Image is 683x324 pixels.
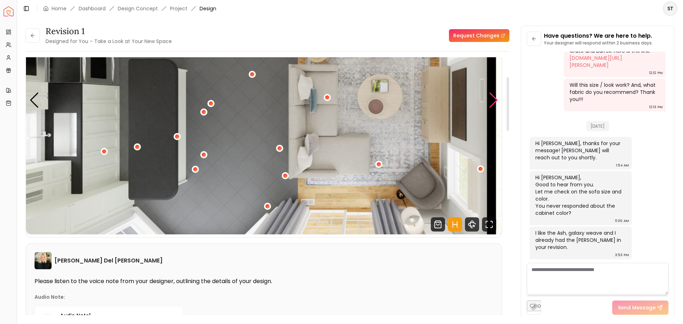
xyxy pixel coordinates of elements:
li: Design Concept [118,5,158,12]
svg: Shop Products from this design [431,217,445,232]
p: Your designer will respond within 2 business days. [544,40,653,46]
a: Project [170,5,187,12]
nav: breadcrumb [43,5,216,12]
div: 12:12 PM [649,69,663,76]
img: Tina Martin Del Campo [35,252,52,269]
div: 11:36 AM [615,217,629,224]
p: Please listen to the voice note from your designer, outlining the details of your design. [35,278,493,285]
a: Request Changes [449,29,509,42]
a: Dashboard [79,5,106,12]
div: 12:13 PM [649,103,663,111]
span: [DATE] [586,121,609,131]
span: ST [664,2,677,15]
p: Audio Note 1 [60,312,178,319]
button: ST [663,1,677,16]
div: Will this size / look work? And, what fabric do you recommend? Thank you!!! [570,81,659,103]
p: Have questions? We are here to help. [544,32,653,40]
h3: revision 1 [46,26,172,37]
div: 1:54 AM [616,162,629,169]
p: Audio Note: [35,293,65,301]
div: Previous slide [30,92,39,108]
div: 3:53 PM [615,251,629,259]
h6: [PERSON_NAME] Del [PERSON_NAME] [54,256,163,265]
small: Designed for You – Take a Look at Your New Space [46,38,172,45]
svg: Fullscreen [482,217,496,232]
a: Spacejoy [4,6,14,16]
img: Spacejoy Logo [4,6,14,16]
a: Home [52,5,67,12]
div: Hi [PERSON_NAME], thanks for your message! [PERSON_NAME] will reach out to you shortly. [535,140,625,161]
div: Hi [PERSON_NAME], Good to hear from you. Let me check on the sofa size and color. You never respo... [535,174,625,217]
div: Next slide [489,92,498,108]
a: [DOMAIN_NAME][URL][PERSON_NAME] [570,54,622,69]
svg: Hotspots Toggle [448,217,462,232]
div: I like the Ash, galaxy weave and I already had the [PERSON_NAME] in your revision. [535,229,625,251]
span: Design [200,5,216,12]
svg: 360 View [465,217,479,232]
